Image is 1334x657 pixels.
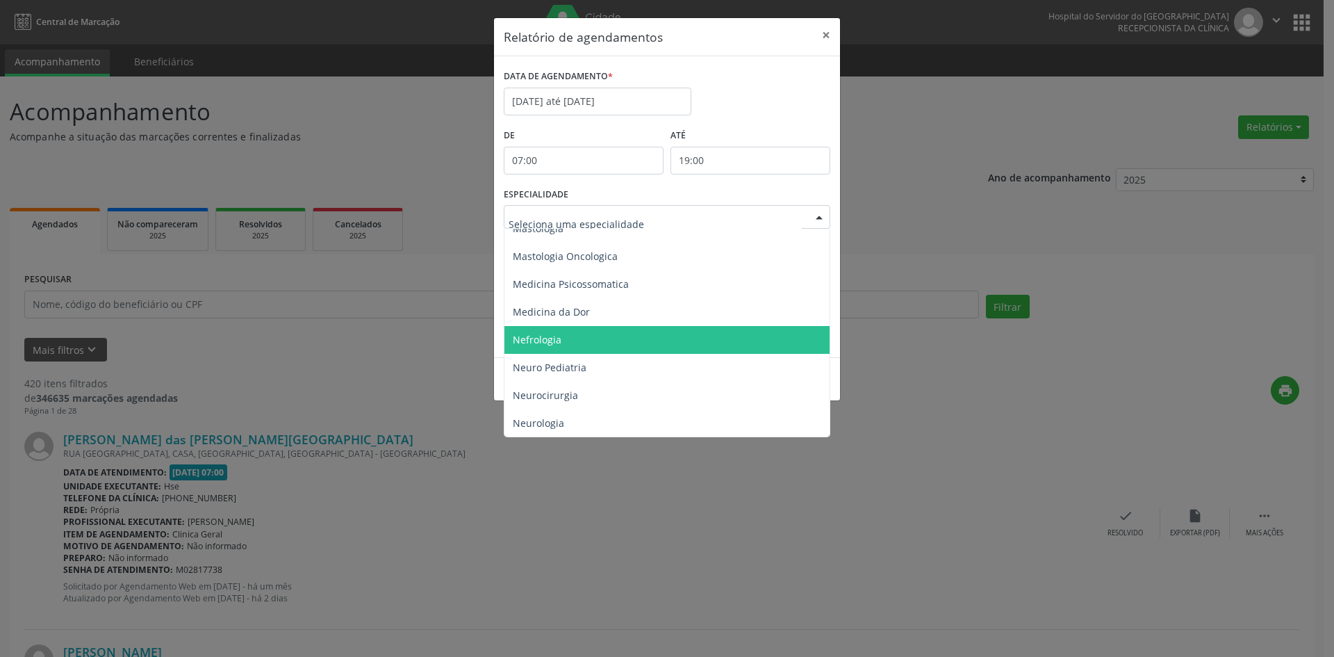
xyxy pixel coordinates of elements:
[504,88,691,115] input: Selecione uma data ou intervalo
[513,277,629,291] span: Medicina Psicossomatica
[670,125,830,147] label: ATÉ
[504,147,664,175] input: Selecione o horário inicial
[670,147,830,175] input: Selecione o horário final
[513,361,586,374] span: Neuro Pediatria
[513,416,564,430] span: Neurologia
[812,18,840,52] button: Close
[509,210,802,238] input: Seleciona uma especialidade
[504,66,613,88] label: DATA DE AGENDAMENTO
[504,184,568,206] label: ESPECIALIDADE
[513,389,578,402] span: Neurocirurgia
[513,222,563,235] span: Mastologia
[513,305,590,318] span: Medicina da Dor
[504,28,663,46] h5: Relatório de agendamentos
[504,125,664,147] label: De
[513,333,561,346] span: Nefrologia
[513,250,618,263] span: Mastologia Oncologica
